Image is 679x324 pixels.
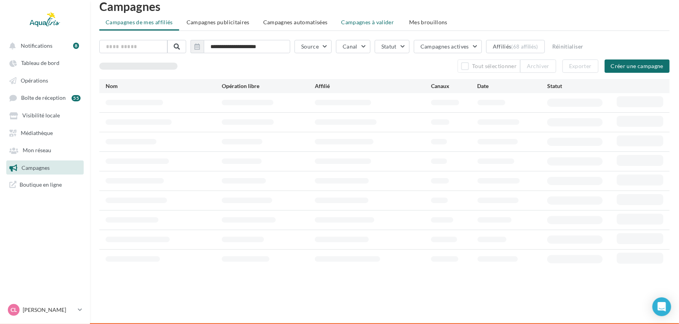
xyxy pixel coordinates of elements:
[22,164,50,171] span: Campagnes
[315,82,431,90] div: Affilié
[486,40,545,53] button: Affiliés(68 affiliés)
[187,19,250,25] span: Campagnes publicitaires
[22,112,60,119] span: Visibilité locale
[5,108,85,122] a: Visibilité locale
[21,95,66,101] span: Boîte de réception
[263,19,328,25] span: Campagnes automatisées
[652,297,671,316] div: Open Intercom Messenger
[21,60,59,67] span: Tableau de bord
[21,42,52,49] span: Notifications
[21,77,48,84] span: Opérations
[605,59,670,73] button: Créer une campagne
[562,59,598,73] button: Exporter
[295,40,332,53] button: Source
[336,40,370,53] button: Canal
[222,82,315,90] div: Opération libre
[20,181,62,188] span: Boutique en ligne
[5,56,85,70] a: Tableau de bord
[458,59,520,73] button: Tout sélectionner
[23,147,51,154] span: Mon réseau
[478,82,547,90] div: Date
[5,178,85,191] a: Boutique en ligne
[341,18,394,26] span: Campagnes à valider
[11,306,17,314] span: CL
[375,40,410,53] button: Statut
[414,40,482,53] button: Campagnes actives
[5,143,85,157] a: Mon réseau
[6,302,84,317] a: CL [PERSON_NAME]
[549,42,587,51] button: Réinitialiser
[5,73,85,87] a: Opérations
[21,130,53,136] span: Médiathèque
[5,126,85,140] a: Médiathèque
[5,90,85,105] a: Boîte de réception 55
[420,43,469,50] span: Campagnes actives
[512,43,538,50] div: (68 affiliés)
[99,0,670,12] h1: Campagnes
[547,82,617,90] div: Statut
[431,82,478,90] div: Canaux
[106,82,222,90] div: Nom
[73,43,79,49] div: 8
[409,19,447,25] span: Mes brouillons
[5,160,85,175] a: Campagnes
[5,38,82,52] button: Notifications 8
[520,59,556,73] button: Archiver
[23,306,75,314] p: [PERSON_NAME]
[72,95,81,101] div: 55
